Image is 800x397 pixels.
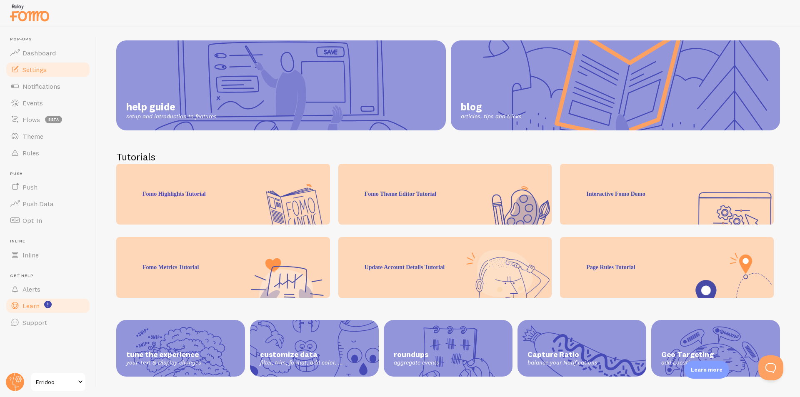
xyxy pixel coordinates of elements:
div: Interactive Fomo Demo [560,164,774,225]
a: Push Data [5,195,91,212]
p: Learn more [691,366,722,374]
a: Notifications [5,78,91,95]
span: Alerts [22,285,40,293]
span: Theme [22,132,43,140]
span: Events [22,99,43,107]
span: balance your Notifications [527,359,636,367]
a: Support [5,314,91,331]
span: Support [22,318,47,327]
span: Flows [22,115,40,124]
span: Opt-In [22,216,42,225]
span: blog [461,100,522,113]
span: help guide [126,100,217,113]
a: Settings [5,61,91,78]
span: roundups [394,350,502,360]
span: filter, trim, format, add color, ... [260,359,369,367]
span: aggregate events [394,359,502,367]
a: Inline [5,247,91,263]
span: Inline [10,239,91,244]
div: Fomo Metrics Tutorial [116,237,330,298]
div: Learn more [684,361,729,379]
span: Inline [22,251,39,259]
span: Settings [22,65,47,74]
div: Fomo Highlights Tutorial [116,164,330,225]
div: Page Rules Tutorial [560,237,774,298]
span: Notifications [22,82,60,90]
div: Fomo Theme Editor Tutorial [338,164,552,225]
span: Push [10,171,91,177]
span: beta [45,116,62,123]
span: Erridoo [36,377,75,387]
span: tune the experience [126,350,235,360]
span: Push Data [22,200,54,208]
a: Learn [5,297,91,314]
span: Pop-ups [10,37,91,42]
span: Learn [22,302,40,310]
h2: Tutorials [116,150,780,163]
a: Theme [5,128,91,145]
a: Flows beta [5,111,91,128]
a: blog articles, tips and tricks [451,40,780,130]
a: Dashboard [5,45,91,61]
a: Alerts [5,281,91,297]
span: Capture Ratio [527,350,636,360]
span: Geo Targeting [661,350,770,360]
img: fomo-relay-logo-orange.svg [9,2,50,23]
a: Events [5,95,91,111]
iframe: Help Scout Beacon - Open [758,355,783,380]
span: Get Help [10,273,91,279]
a: Push [5,179,91,195]
a: help guide setup and introduction to features [116,40,446,130]
a: Rules [5,145,91,161]
span: Dashboard [22,49,56,57]
span: customize data [260,350,369,360]
span: articles, tips and tricks [461,113,522,120]
div: Update Account Details Tutorial [338,237,552,298]
a: Opt-In [5,212,91,229]
span: your Text & Display changes [126,359,235,367]
span: Push [22,183,37,191]
svg: <p>Watch New Feature Tutorials!</p> [44,301,52,308]
span: add Location to Events [661,359,770,367]
span: setup and introduction to features [126,113,217,120]
a: Erridoo [30,372,86,392]
span: Rules [22,149,39,157]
